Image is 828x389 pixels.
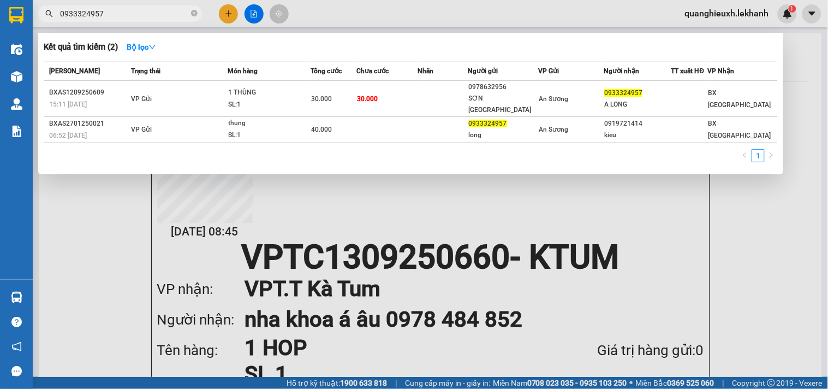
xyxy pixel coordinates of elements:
span: 30.000 [311,95,332,103]
img: warehouse-icon [11,44,22,55]
div: 0777099897 [9,49,120,64]
img: warehouse-icon [11,98,22,110]
span: An Sương [539,95,568,103]
button: right [765,149,778,162]
div: A LONG [604,99,671,110]
span: Món hàng [228,67,258,75]
span: Người nhận [604,67,639,75]
div: 0978632956 [469,81,538,93]
span: left [742,152,748,158]
strong: Bộ lọc [127,43,156,51]
span: Tổng cước [311,67,342,75]
div: 1 THÙNG [228,87,310,99]
li: Next Page [765,149,778,162]
img: warehouse-icon [11,292,22,303]
div: kieu [604,129,671,141]
span: Nhãn [418,67,433,75]
div: T.T Kà Tum [128,9,216,22]
div: nha khoa á âu [128,22,216,36]
span: Người gửi [468,67,498,75]
a: 1 [752,150,764,162]
input: Tìm tên, số ĐT hoặc mã đơn [60,8,189,20]
span: question-circle [11,317,22,327]
button: Bộ lọcdown [118,38,165,56]
span: Trạng thái [131,67,160,75]
div: SƠN [GEOGRAPHIC_DATA] [469,93,538,116]
div: 30.000 [8,70,122,84]
span: An Sương [539,126,568,133]
span: 15:11 [DATE] [49,101,87,108]
div: long [469,129,538,141]
h3: Kết quả tìm kiếm ( 2 ) [44,42,118,53]
div: BXAS1209250609 [49,87,128,98]
div: BXAS2701250021 [49,118,128,129]
span: VP Gửi [131,95,152,103]
span: BX [GEOGRAPHIC_DATA] [708,89,771,109]
span: 0933324957 [604,89,642,97]
div: 0919721414 [604,118,671,129]
span: right [768,152,775,158]
span: Gửi: [9,10,26,22]
span: Nhận: [128,10,154,22]
img: warehouse-icon [11,71,22,82]
span: BX [GEOGRAPHIC_DATA] [708,120,771,139]
span: VP Gửi [131,126,152,133]
span: notification [11,341,22,352]
span: TT xuất HĐ [671,67,705,75]
div: SL: 1 [228,99,310,111]
div: tài [9,36,120,49]
span: VP Nhận [708,67,735,75]
button: left [738,149,752,162]
div: SL: 1 [228,129,310,142]
div: VP [GEOGRAPHIC_DATA] [9,9,120,36]
div: thung [228,117,310,129]
span: down [148,43,156,51]
div: 0978484852 [128,36,216,51]
span: VP Gửi [538,67,559,75]
span: 0933324957 [469,120,507,127]
img: solution-icon [11,126,22,137]
span: message [11,366,22,376]
span: close-circle [191,10,198,16]
span: 06:52 [DATE] [49,132,87,139]
li: Previous Page [738,149,752,162]
span: search [45,10,53,17]
span: Chưa cước [357,67,389,75]
span: 40.000 [311,126,332,133]
span: CR : [8,72,25,83]
span: 30.000 [358,95,378,103]
span: [PERSON_NAME] [49,67,100,75]
img: logo-vxr [9,7,23,23]
span: close-circle [191,9,198,19]
li: 1 [752,149,765,162]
